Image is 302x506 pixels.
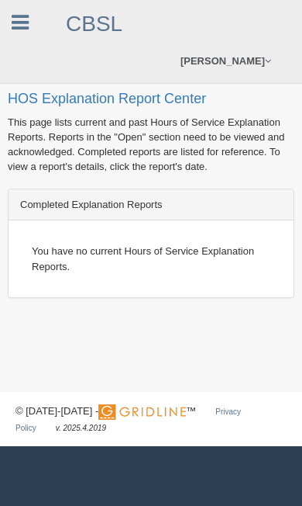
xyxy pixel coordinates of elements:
span: v. 2025.4.2019 [56,424,106,432]
img: Gridline [98,404,186,420]
a: [PERSON_NAME] [173,39,279,83]
a: Privacy Policy [15,407,241,432]
div: You have no current Hours of Service Explanation Reports. [20,232,282,285]
a: CBSL [66,12,122,36]
div: Completed Explanation Reports [9,189,293,220]
div: © [DATE]-[DATE] - ™ [15,404,287,435]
